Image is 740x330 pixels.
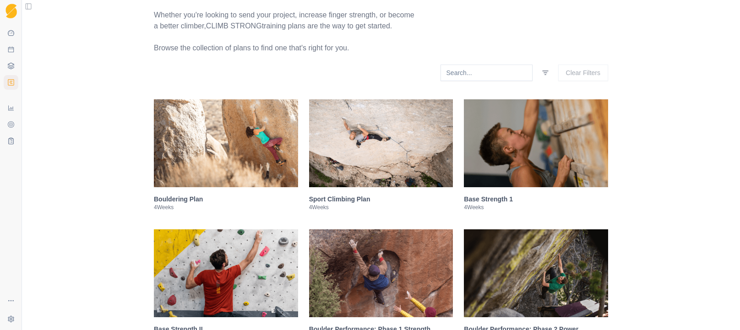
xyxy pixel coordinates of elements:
[464,204,608,211] p: 4 Weeks
[154,204,298,211] p: 4 Weeks
[464,229,608,317] img: Boulder Performance: Phase 2 Power
[464,99,608,187] img: Base Strength 1
[154,99,298,187] img: Bouldering Plan
[309,99,453,187] img: Sport Climbing Plan
[154,195,298,204] h3: Bouldering Plan
[154,43,418,54] p: Browse the collection of plans to find one that's right for you.
[309,204,453,211] p: 4 Weeks
[441,65,533,81] input: Search...
[309,229,453,317] img: Boulder Performance: Phase 1 Strength
[5,4,17,19] img: Logo
[4,4,18,18] a: Logo
[4,312,18,326] button: Settings
[206,22,262,30] span: Climb Strong
[309,195,453,204] h3: Sport Climbing Plan
[154,229,298,317] img: Base Strength II
[154,10,418,32] p: Whether you're looking to send your project, increase finger strength, or become a better climber...
[464,195,608,204] h3: Base Strength 1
